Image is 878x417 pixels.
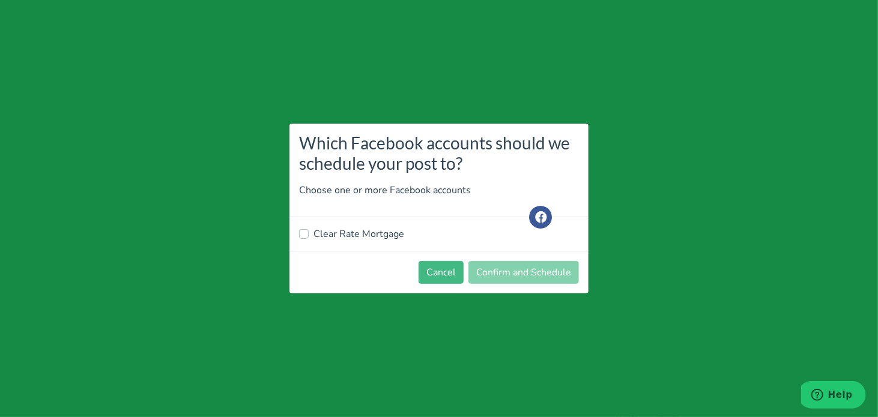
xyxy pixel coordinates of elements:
[468,261,579,284] button: Confirm and Schedule
[419,261,464,284] button: Cancel
[313,227,404,241] label: Clear Rate Mortgage
[299,183,579,197] p: Choose one or more Facebook accounts
[801,381,866,411] iframe: Opens a widget where you can find more information
[299,133,579,173] h3: Which Facebook accounts should we schedule your post to?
